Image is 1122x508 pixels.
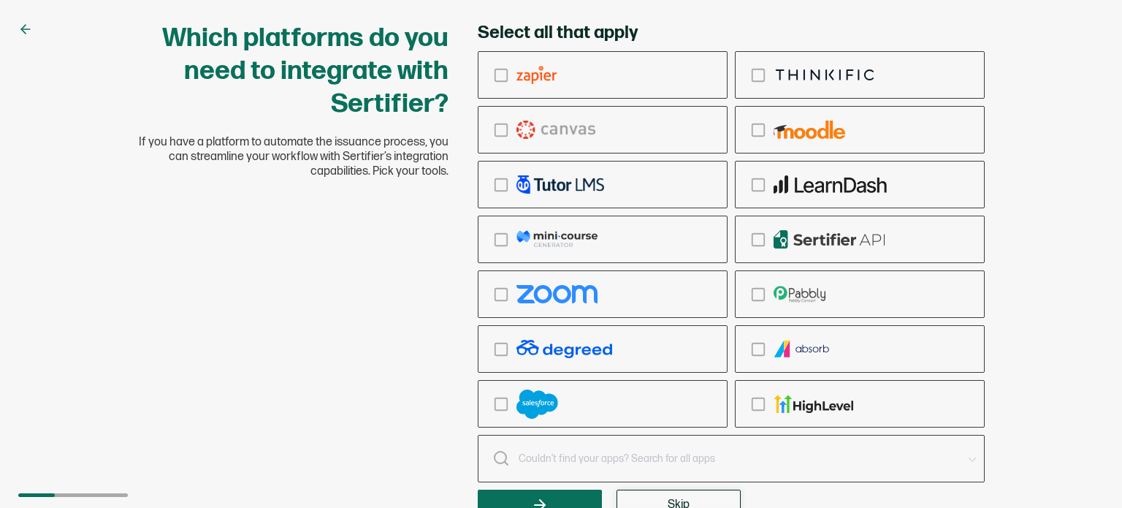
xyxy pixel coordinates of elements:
[516,230,598,249] img: mcg
[774,340,831,358] img: absorb
[516,175,604,194] img: tutor
[774,175,887,194] img: learndash
[516,340,612,358] img: degreed
[137,22,449,121] h1: Which platforms do you need to integrate with Sertifier?
[774,395,853,413] img: gohighlevel
[137,135,449,179] span: If you have a platform to automate the issuance process, you can streamline your workflow with Se...
[478,51,985,428] div: checkbox-group
[516,390,558,419] img: salesforce
[774,230,885,249] img: api
[516,285,598,303] img: zoom
[774,285,825,303] img: pabbly
[774,66,877,84] img: thinkific
[774,121,845,139] img: moodle
[879,344,1122,508] iframe: Chat Widget
[516,66,557,84] img: zapier
[478,22,638,44] span: Select all that apply
[478,435,985,482] input: Couldn’t find your apps? Search for all apps
[516,121,595,139] img: canvas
